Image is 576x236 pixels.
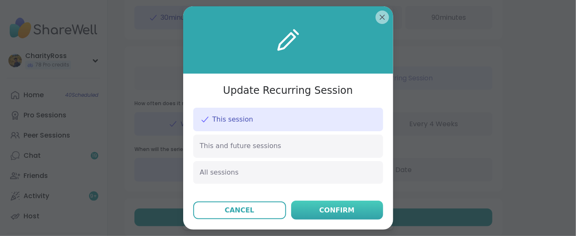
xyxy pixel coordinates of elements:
span: This and future sessions [200,141,281,151]
div: Confirm [319,205,355,215]
button: Cancel [193,202,286,219]
button: Confirm [291,201,383,220]
span: This session [213,115,253,124]
span: All sessions [200,168,239,177]
div: Cancel [225,205,254,215]
h3: Update Recurring Session [223,84,353,98]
